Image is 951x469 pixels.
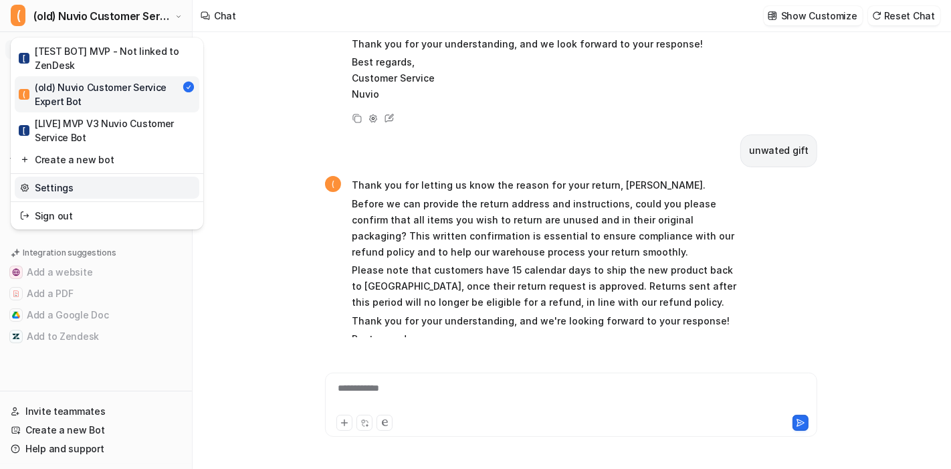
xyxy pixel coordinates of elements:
span: [ [19,125,29,136]
div: [TEST BOT] MVP - Not linked to ZenDesk [19,44,195,72]
span: ( [11,5,25,26]
span: ( [19,89,29,100]
img: reset [20,181,29,195]
img: reset [20,209,29,223]
a: Create a new bot [15,149,199,171]
a: Settings [15,177,199,199]
img: reset [20,153,29,167]
div: [LIVE] MVP V3 Nuvio Customer Service Bot [19,116,195,145]
div: (old) Nuvio Customer Service Expert Bot [19,80,182,108]
span: (old) Nuvio Customer Service Expert Bot [33,7,172,25]
div: ((old) Nuvio Customer Service Expert Bot [11,37,203,229]
a: Sign out [15,205,199,227]
span: [ [19,53,29,64]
